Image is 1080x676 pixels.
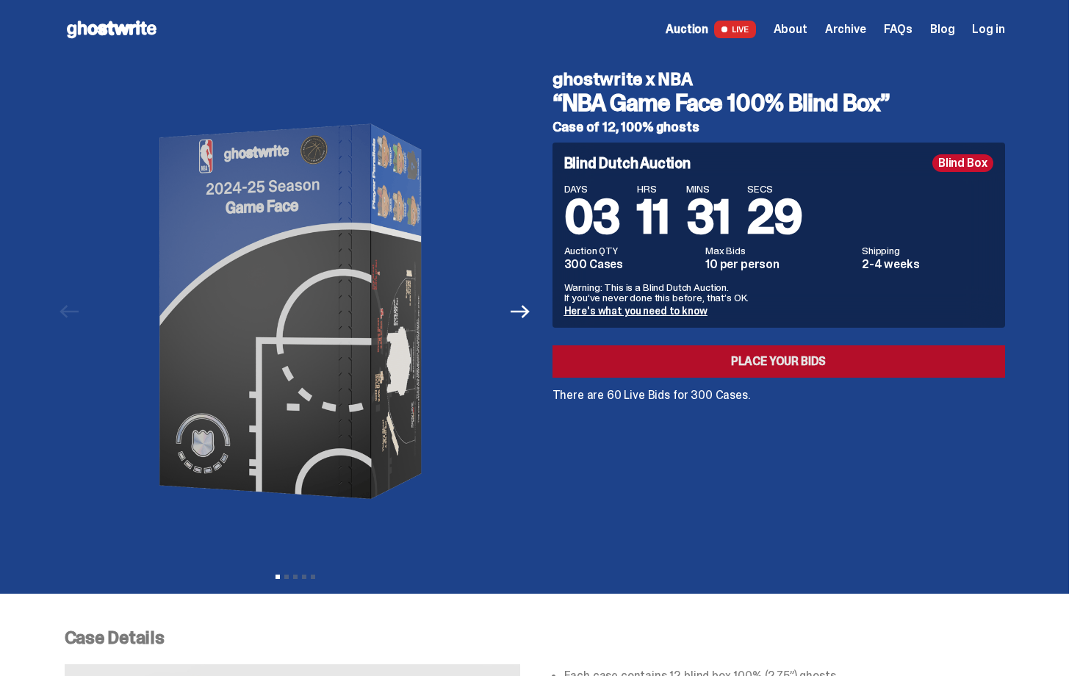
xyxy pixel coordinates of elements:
dd: 2-4 weeks [862,259,993,270]
span: HRS [637,184,669,194]
img: NBA-Hero-1.png [93,59,497,564]
a: Auction LIVE [666,21,755,38]
button: View slide 2 [284,575,289,579]
span: Auction [666,24,708,35]
p: There are 60 Live Bids for 300 Cases. [552,389,1005,401]
a: Archive [825,24,866,35]
div: Blind Box [932,154,993,172]
button: Next [505,295,537,328]
button: View slide 1 [276,575,280,579]
a: About [774,24,807,35]
h4: Blind Dutch Auction [564,156,691,170]
span: 11 [637,187,669,248]
a: FAQs [884,24,912,35]
dt: Shipping [862,245,993,256]
a: Log in [972,24,1004,35]
dd: 10 per person [705,259,853,270]
span: 31 [686,187,730,248]
h3: “NBA Game Face 100% Blind Box” [552,91,1005,115]
dd: 300 Cases [564,259,697,270]
span: SECS [747,184,802,194]
p: Warning: This is a Blind Dutch Auction. If you’ve never done this before, that’s OK. [564,282,993,303]
dt: Auction QTY [564,245,697,256]
a: Blog [930,24,954,35]
p: Case Details [65,629,1005,647]
button: View slide 4 [302,575,306,579]
button: View slide 3 [293,575,298,579]
h4: ghostwrite x NBA [552,71,1005,88]
span: DAYS [564,184,620,194]
span: LIVE [714,21,756,38]
button: View slide 5 [311,575,315,579]
dt: Max Bids [705,245,853,256]
span: 29 [747,187,802,248]
a: Place your Bids [552,345,1005,378]
h5: Case of 12, 100% ghosts [552,121,1005,134]
span: MINS [686,184,730,194]
a: Here's what you need to know [564,304,708,317]
span: 03 [564,187,620,248]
